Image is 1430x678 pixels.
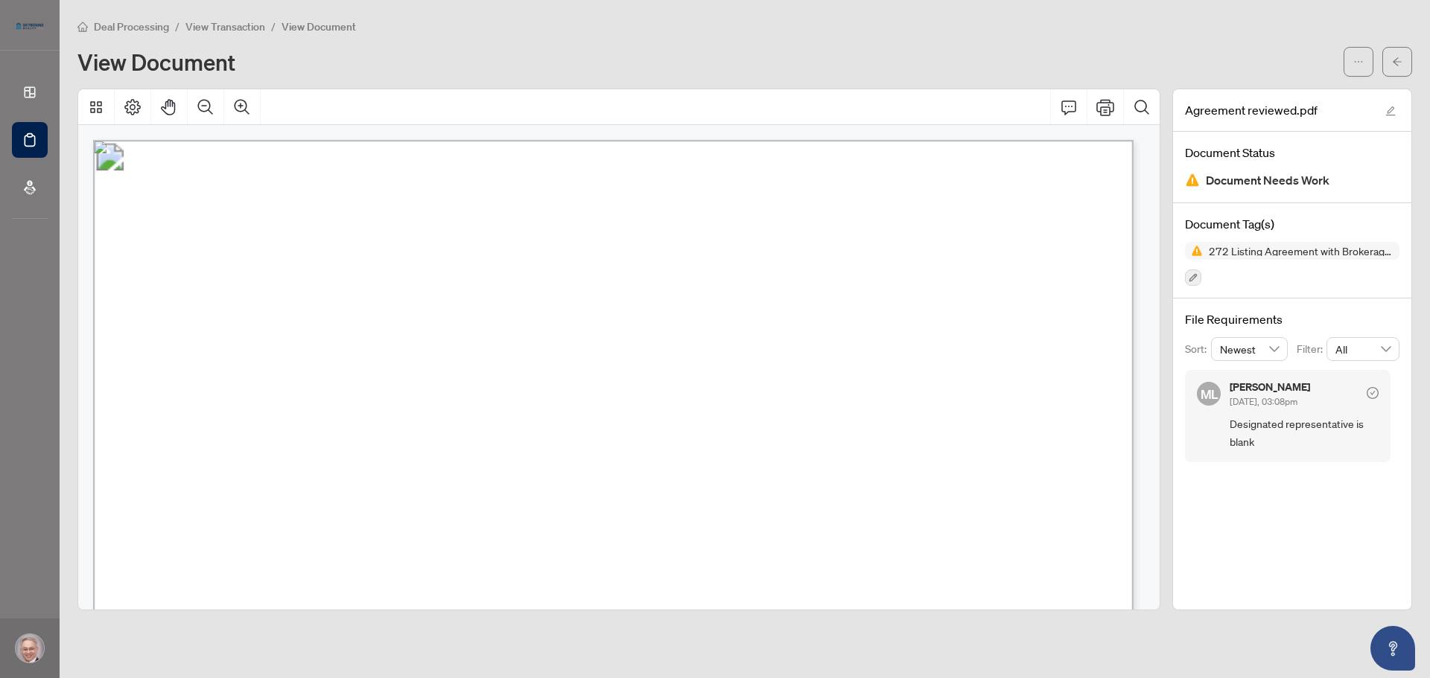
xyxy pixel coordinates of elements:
[77,22,88,32] span: home
[185,20,265,33] span: View Transaction
[1230,396,1297,407] span: [DATE], 03:08pm
[1230,415,1379,450] span: Designated representative is blank
[1385,106,1396,116] span: edit
[1367,387,1379,399] span: check-circle
[1185,242,1203,260] img: Status Icon
[1392,57,1402,67] span: arrow-left
[1353,57,1364,67] span: ellipsis
[1230,382,1310,392] h5: [PERSON_NAME]
[16,634,44,662] img: Profile Icon
[1185,310,1399,328] h4: File Requirements
[1185,341,1211,357] p: Sort:
[1335,338,1391,360] span: All
[1220,338,1280,360] span: Newest
[1185,173,1200,188] img: Document Status
[282,20,356,33] span: View Document
[94,20,169,33] span: Deal Processing
[1370,626,1415,671] button: Open asap
[1297,341,1326,357] p: Filter:
[77,50,235,74] h1: View Document
[1200,384,1218,404] span: ML
[271,18,276,35] li: /
[1185,215,1399,233] h4: Document Tag(s)
[175,18,179,35] li: /
[1185,144,1399,161] h4: Document Status
[1206,170,1329,191] span: Document Needs Work
[1203,246,1399,256] span: 272 Listing Agreement with Brokerage Schedule A to Listing Agreement
[12,19,48,33] img: logo
[1185,101,1318,119] span: Agreement reviewed.pdf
